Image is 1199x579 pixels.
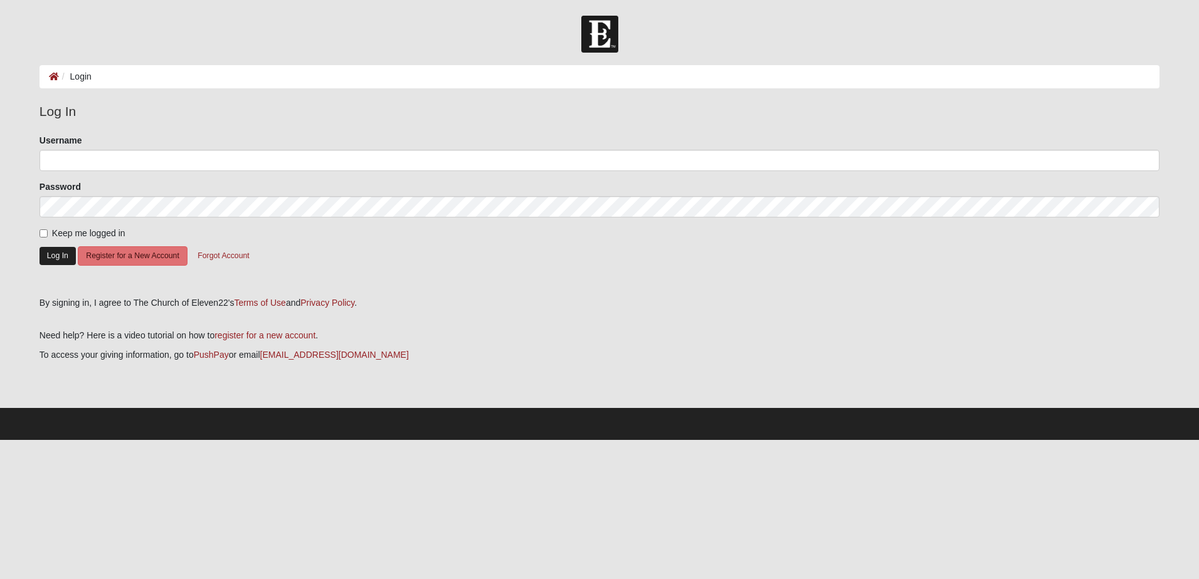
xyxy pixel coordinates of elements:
span: Keep me logged in [52,228,125,238]
button: Forgot Account [189,246,257,266]
button: Log In [40,247,76,265]
li: Login [59,70,92,83]
label: Password [40,180,81,193]
img: Church of Eleven22 Logo [581,16,618,53]
label: Username [40,134,82,147]
a: [EMAIL_ADDRESS][DOMAIN_NAME] [260,350,409,360]
a: Terms of Use [234,298,285,308]
a: register for a new account [214,330,315,340]
input: Keep me logged in [40,229,48,237]
a: PushPay [194,350,229,360]
p: Need help? Here is a video tutorial on how to . [40,329,1159,342]
legend: Log In [40,102,1159,122]
div: By signing in, I agree to The Church of Eleven22's and . [40,296,1159,310]
button: Register for a New Account [78,246,187,266]
a: Privacy Policy [300,298,354,308]
p: To access your giving information, go to or email [40,348,1159,362]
